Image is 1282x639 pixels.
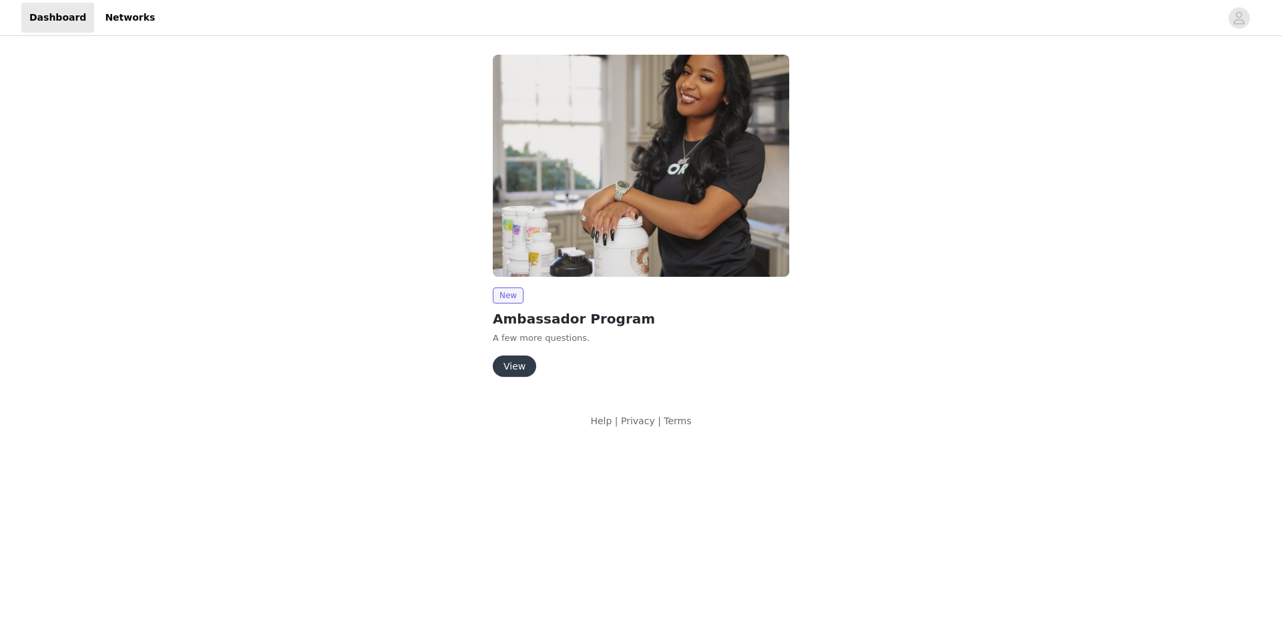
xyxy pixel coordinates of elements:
[493,356,536,377] button: View
[21,3,94,33] a: Dashboard
[590,416,612,426] a: Help
[664,416,691,426] a: Terms
[621,416,655,426] a: Privacy
[493,287,523,303] span: New
[1233,7,1245,29] div: avatar
[493,55,789,277] img: Thorne
[615,416,618,426] span: |
[97,3,163,33] a: Networks
[493,362,536,372] a: View
[493,309,789,329] h2: Ambassador Program
[493,332,789,345] p: A few more questions.
[658,416,661,426] span: |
